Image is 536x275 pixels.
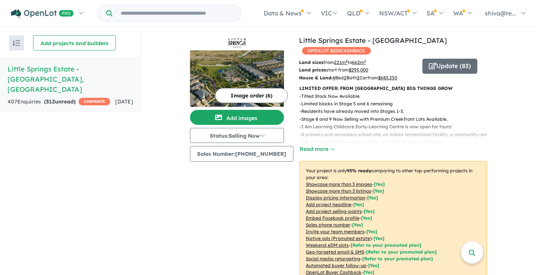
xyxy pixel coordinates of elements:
span: [Yes] [368,263,379,268]
u: Geo-targeted email & SMS [306,249,364,255]
u: Showcase more than 3 images [306,181,372,187]
p: Bed Bath Car from [299,74,417,82]
span: CASHBACK [79,98,110,105]
u: Automated buyer follow-up [306,263,366,268]
b: Land sizes [299,59,323,65]
p: - Limited blocks in Stage 5 and 6 remaining [299,100,493,108]
img: Openlot PRO Logo White [11,9,74,18]
u: Add project headline [306,202,351,207]
button: Read more [299,145,335,153]
u: OpenLot Buyer Cashback [306,269,361,275]
a: Little Springs Estate - [GEOGRAPHIC_DATA] [299,36,447,45]
span: [ Yes ] [367,195,378,201]
button: Add projects and builders [33,35,116,50]
p: - Residents have already moved into Stages 1-3. [299,108,493,115]
u: Embed Facebook profile [306,215,359,221]
span: 312 [46,98,55,105]
b: 95 % ready [347,168,371,173]
p: - A primary and secondary school site, an indoor recreational facility, a community centre and a ... [299,131,493,146]
img: Little Springs Estate - Deanside Logo [193,38,281,47]
button: Sales Number:[PHONE_NUMBER] [190,146,293,162]
strong: ( unread) [44,98,76,105]
u: 221 m [334,59,348,65]
u: 2 [357,75,360,81]
button: Status:Selling Now [190,128,284,143]
span: [Yes] [374,235,384,241]
a: Little Springs Estate - Deanside LogoLittle Springs Estate - Deanside [190,35,284,107]
span: [ Yes ] [364,208,375,214]
u: Add project selling-points [306,208,362,214]
u: 2 [344,75,346,81]
p: - Stage 8 and 9 Now Selling with Premium Creekfront Lots Available. [299,115,493,123]
sup: 2 [364,59,366,63]
span: [Refer to your promoted plan] [351,242,421,248]
u: Invite your team members [306,229,364,234]
span: to [348,59,366,65]
p: from [299,59,417,66]
sup: 2 [346,59,348,63]
img: Little Springs Estate - Deanside [190,50,284,107]
p: - I Am Learning Childcare Early-Learning Centre is now open for tours! [299,123,493,131]
p: - Titled Stock Now Available [299,93,493,100]
span: [ Yes ] [353,202,364,207]
u: Sales phone number [306,222,350,228]
span: [Yes] [363,269,374,275]
u: Display pricing information [306,195,365,201]
u: Social media retargeting [306,256,360,261]
p: start from [299,66,417,74]
u: Showcase more than 3 listings [306,188,371,194]
span: OPENLOT $ 200 CASHBACK [302,47,371,55]
span: shiva@re... [485,9,516,17]
u: $ 295,000 [349,67,368,73]
u: $ 683,250 [378,75,397,81]
span: [ Yes ] [366,229,377,234]
span: [ Yes ] [374,181,385,187]
h5: Little Springs Estate - [GEOGRAPHIC_DATA] , [GEOGRAPHIC_DATA] [8,64,133,94]
button: Update (83) [422,59,477,74]
span: [DATE] [115,98,133,105]
u: Native ads (Promoted estate) [306,235,372,241]
span: [Refer to your promoted plan] [362,256,433,261]
button: Add images [190,110,284,125]
img: sort.svg [13,40,20,46]
div: 407 Enquir ies [8,97,110,106]
button: Image order (6) [215,88,288,103]
span: [ Yes ] [352,222,363,228]
u: 662 m [352,59,366,65]
u: 4 [333,75,335,81]
p: LIMITED OFFER: FROM [GEOGRAPHIC_DATA] BIG THINGS GROW [299,85,487,92]
u: Weekend eDM slots [306,242,349,248]
span: [ Yes ] [373,188,384,194]
b: House & Land: [299,75,333,81]
input: Try estate name, suburb, builder or developer [114,5,240,21]
span: [Refer to your promoted plan] [366,249,437,255]
span: [ Yes ] [361,215,372,221]
b: Land prices [299,67,326,73]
